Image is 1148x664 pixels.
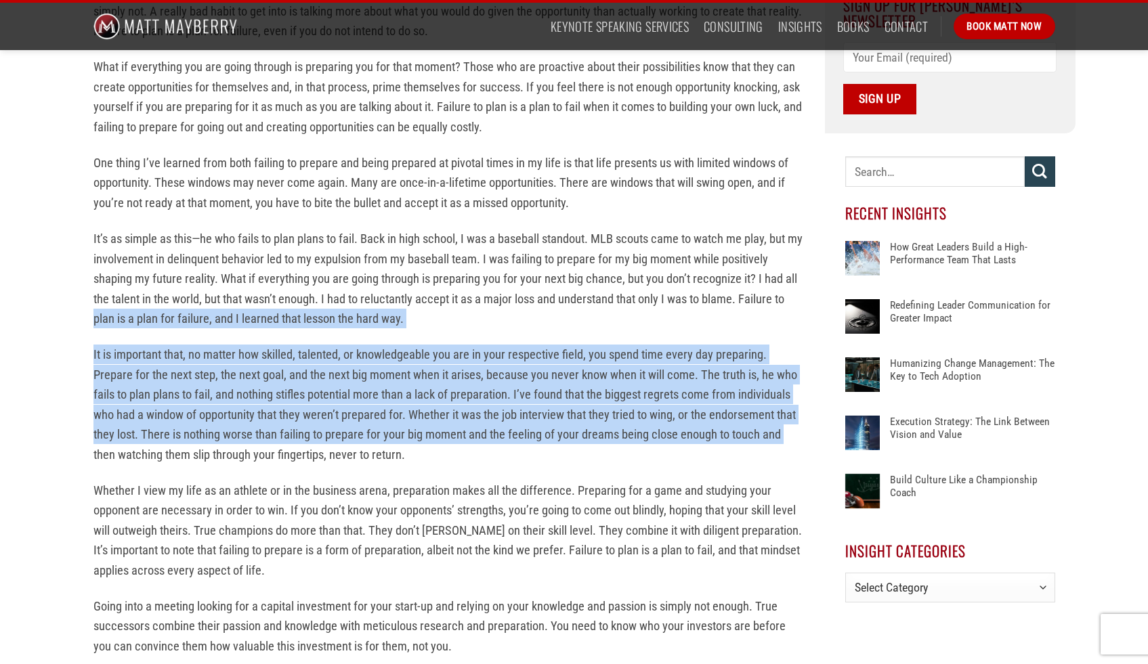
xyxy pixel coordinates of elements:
img: Matt Mayberry [93,3,238,50]
span: Recent Insights [845,202,948,223]
a: Redefining Leader Communication for Greater Impact [890,299,1055,340]
a: Insights [778,14,822,39]
p: One thing I’ve learned from both failing to prepare and being prepared at pivotal times in my lif... [93,153,805,213]
a: Contact [885,14,929,39]
p: It is important that, no matter how skilled, talented, or knowledgeable you are in your respectiv... [93,345,805,464]
a: Execution Strategy: The Link Between Vision and Value [890,416,1055,456]
form: Contact form [843,42,1057,114]
a: Consulting [704,14,763,39]
a: How Great Leaders Build a High-Performance Team That Lasts [890,241,1055,282]
input: Search… [845,156,1025,187]
p: Whether I view my life as an athlete or in the business arena, preparation makes all the differen... [93,481,805,580]
input: Your Email (required) [843,42,1057,72]
a: Book Matt Now [954,14,1055,39]
span: Insight Categories [845,540,966,561]
p: Going into a meeting looking for a capital investment for your start-up and relying on your knowl... [93,596,805,656]
p: It’s as simple as this—he who fails to plan plans to fail. Back in high school, I was a baseball ... [93,229,805,328]
input: Sign Up [843,84,916,114]
a: Humanizing Change Management: The Key to Tech Adoption [890,357,1055,398]
p: What if everything you are going through is preparing you for that moment? Those who are proactiv... [93,57,805,137]
a: Books [837,14,870,39]
a: Build Culture Like a Championship Coach [890,474,1055,514]
button: Submit [1025,156,1055,187]
a: Keynote Speaking Services [551,14,689,39]
span: Book Matt Now [966,18,1042,35]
